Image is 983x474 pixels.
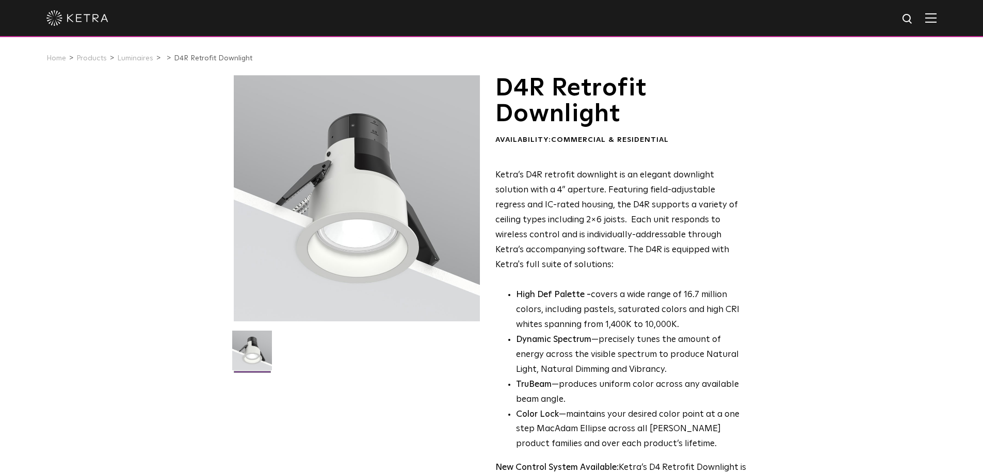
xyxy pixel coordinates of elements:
[495,168,747,272] p: Ketra’s D4R retrofit downlight is an elegant downlight solution with a 4” aperture. Featuring fie...
[901,13,914,26] img: search icon
[516,378,747,407] li: —produces uniform color across any available beam angle.
[516,288,747,333] p: covers a wide range of 16.7 million colors, including pastels, saturated colors and high CRI whit...
[516,290,591,299] strong: High Def Palette -
[551,136,669,143] span: Commercial & Residential
[516,335,591,344] strong: Dynamic Spectrum
[495,463,619,472] strong: New Control System Available:
[516,410,559,419] strong: Color Lock
[46,55,66,62] a: Home
[516,407,747,452] li: —maintains your desired color point at a one step MacAdam Ellipse across all [PERSON_NAME] produc...
[495,75,747,127] h1: D4R Retrofit Downlight
[174,55,252,62] a: D4R Retrofit Downlight
[117,55,153,62] a: Luminaires
[495,135,747,145] div: Availability:
[232,331,272,378] img: D4R Retrofit Downlight
[925,13,937,23] img: Hamburger%20Nav.svg
[46,10,108,26] img: ketra-logo-2019-white
[516,380,552,389] strong: TruBeam
[516,333,747,378] li: —precisely tunes the amount of energy across the visible spectrum to produce Natural Light, Natur...
[76,55,107,62] a: Products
